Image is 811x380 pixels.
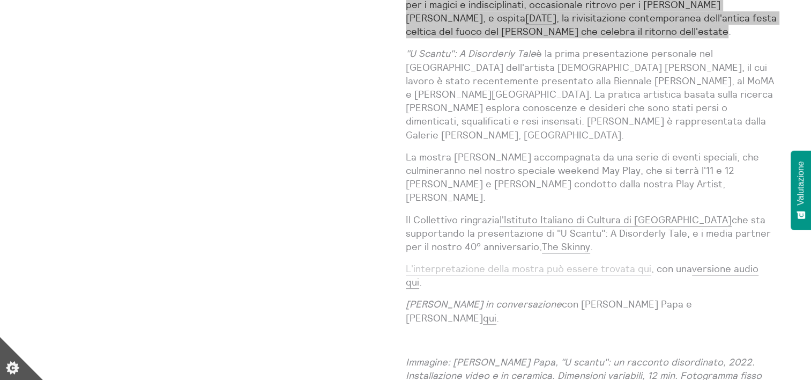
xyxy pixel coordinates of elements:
[406,213,777,254] p: Il Collettivo ringrazia che sta supportando la presentazione di "U Scantu": A Disorderly Tale, e ...
[483,312,496,325] a: qui
[406,262,777,289] p: , con una .
[406,298,562,310] em: [PERSON_NAME] in conversazione
[406,47,536,60] em: "U Scantu": A Disorderly Tale
[796,161,806,205] span: Valutazione
[406,262,758,289] a: versione audio qui
[406,47,774,141] font: è la prima presentazione personale nel [GEOGRAPHIC_DATA] dell'artista [DEMOGRAPHIC_DATA] [PERSON_...
[406,150,777,204] p: La mostra [PERSON_NAME] accompagnata da una serie di eventi speciali, che culmineranno nel nostro...
[791,150,811,230] button: Feedback - Mostra sondaggio
[525,12,556,25] a: [DATE]
[500,214,732,226] a: l'Istituto Italiano di Cultura di [GEOGRAPHIC_DATA]
[406,262,651,275] a: L'interpretazione della mostra può essere trovata qui
[406,297,777,324] p: con [PERSON_NAME] Papa e [PERSON_NAME] .
[542,240,590,253] a: The Skinny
